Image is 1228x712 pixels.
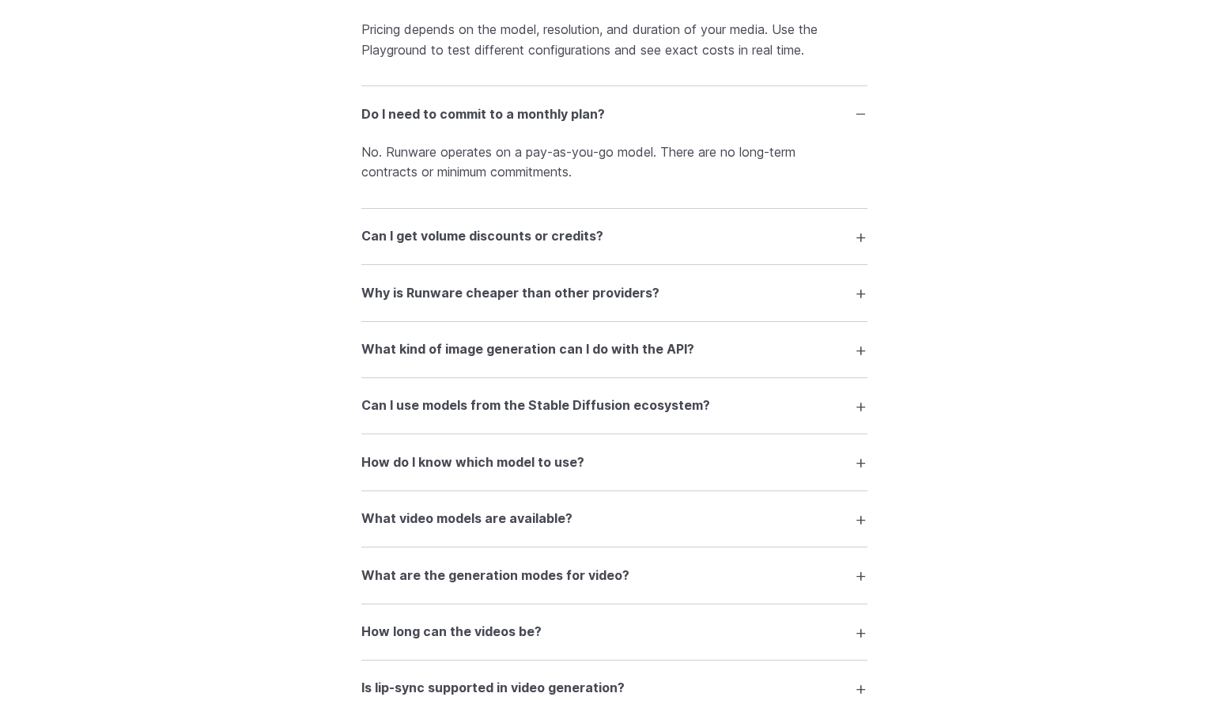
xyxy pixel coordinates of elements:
summary: How long can the videos be? [361,617,867,647]
p: Pricing depends on the model, resolution, and duration of your media. Use the Playground to test ... [361,20,867,60]
h3: What are the generation modes for video? [361,566,629,586]
h3: Is lip-sync supported in video generation? [361,678,625,699]
h3: Can I use models from the Stable Diffusion ecosystem? [361,396,710,416]
summary: What video models are available? [361,504,867,534]
p: No. Runware operates on a pay-as-you-go model. There are no long-term contracts or minimum commit... [361,142,867,183]
h3: Do I need to commit to a monthly plan? [361,104,605,125]
summary: Can I get volume discounts or credits? [361,222,867,252]
summary: What are the generation modes for video? [361,560,867,590]
h3: Why is Runware cheaper than other providers? [361,283,659,304]
summary: How do I know which model to use? [361,447,867,477]
summary: Do I need to commit to a monthly plan? [361,99,867,129]
h3: Can I get volume discounts or credits? [361,226,603,247]
h3: How long can the videos be? [361,622,542,642]
h3: What kind of image generation can I do with the API? [361,339,694,360]
h3: How do I know which model to use? [361,453,584,473]
summary: Is lip-sync supported in video generation? [361,673,867,703]
summary: Can I use models from the Stable Diffusion ecosystem? [361,391,867,421]
h3: What video models are available? [361,509,572,529]
summary: Why is Runware cheaper than other providers? [361,278,867,308]
summary: What kind of image generation can I do with the API? [361,335,867,365]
